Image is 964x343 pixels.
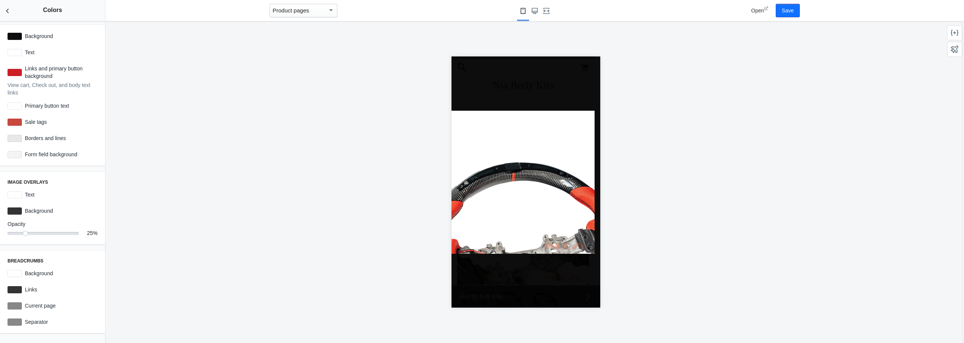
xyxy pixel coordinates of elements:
[8,220,98,228] label: Opacity
[22,65,98,80] label: Links and primary button background
[22,286,98,293] label: Links
[776,4,800,17] button: Save
[273,7,309,14] mat-select-trigger: Product pages
[22,118,98,126] label: Sale tags
[22,151,98,158] label: Form field background
[22,302,98,309] label: Current page
[22,270,98,277] label: Background
[751,8,764,14] span: Open
[22,191,98,198] label: Text
[8,179,98,185] h3: Image overlays
[8,81,98,96] p: View cart, Check out, and body text links
[87,230,93,236] span: 25
[22,318,98,326] label: Separator
[22,49,98,56] label: Text
[8,258,98,264] h3: Breadcrumbs
[22,32,98,40] label: Background
[22,207,98,215] label: Background
[22,134,98,142] label: Borders and lines
[93,230,98,236] span: %
[22,102,98,110] label: Primary button text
